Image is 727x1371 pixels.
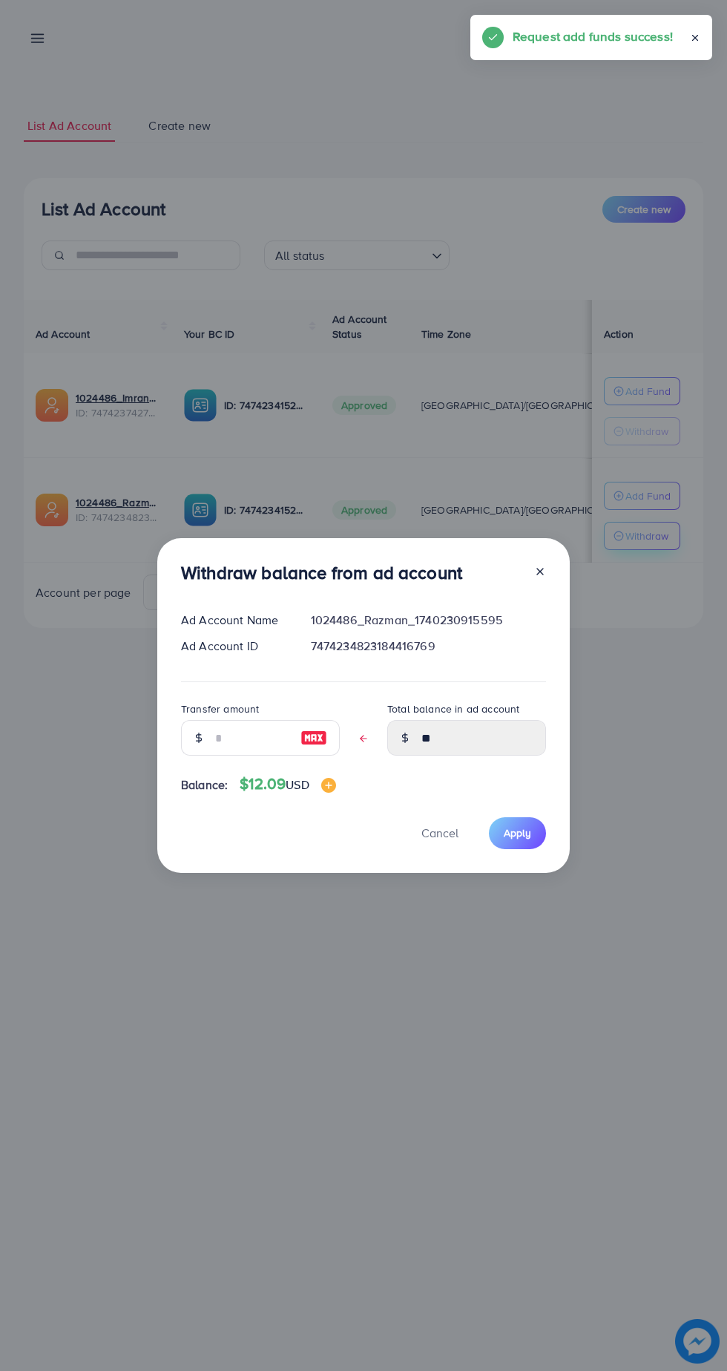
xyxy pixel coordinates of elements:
[421,825,458,841] span: Cancel
[240,775,335,794] h4: $12.09
[286,776,309,793] span: USD
[489,817,546,849] button: Apply
[299,612,558,629] div: 1024486_Razman_1740230915595
[387,701,519,716] label: Total balance in ad account
[169,612,299,629] div: Ad Account Name
[181,701,259,716] label: Transfer amount
[321,778,336,793] img: image
[181,562,462,583] h3: Withdraw balance from ad account
[300,729,327,747] img: image
[181,776,228,794] span: Balance:
[513,27,673,46] h5: Request add funds success!
[403,817,477,849] button: Cancel
[299,638,558,655] div: 7474234823184416769
[169,638,299,655] div: Ad Account ID
[504,825,531,840] span: Apply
